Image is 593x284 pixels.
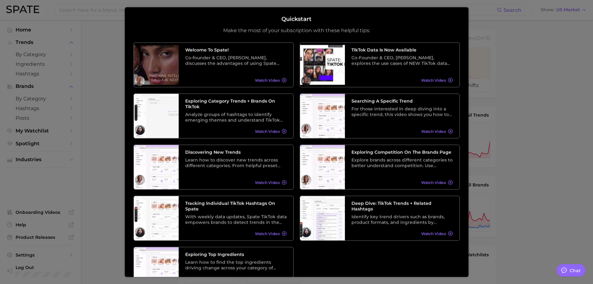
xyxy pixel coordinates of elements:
[351,214,453,225] div: Identify key trend drivers such as brands, product formats, and ingredients by leveraging a categ...
[421,180,446,185] span: Watch Video
[255,180,280,185] span: Watch Video
[134,94,294,138] a: Exploring Category Trends + Brands on TikTokAnalyze groups of hashtags to identify emerging theme...
[185,200,287,212] h3: Tracking Individual TikTok Hashtags on Spate
[185,157,287,168] div: Learn how to discover new trends across different categories. From helpful preset filters to diff...
[255,78,280,83] span: Watch Video
[185,259,287,271] div: Learn how to find the top ingredients driving change across your category of choice. From broad c...
[255,231,280,236] span: Watch Video
[281,16,312,23] h2: Quickstart
[185,55,287,66] div: Co-founder & CEO, [PERSON_NAME], discusses the advantages of using Spate data as well as its vari...
[421,78,446,83] span: Watch Video
[351,200,453,212] h3: Deep Dive: TikTok Trends + Related Hashtags
[421,231,446,236] span: Watch Video
[300,94,460,138] a: Searching A Specific TrendFor those interested in deep diving into a specific trend, this video s...
[351,106,453,117] div: For those interested in deep diving into a specific trend, this video shows you how to search tre...
[351,98,453,104] h3: Searching A Specific Trend
[185,252,287,257] h3: Exploring Top Ingredients
[185,47,287,53] h3: Welcome to Spate!
[185,149,287,155] h3: Discovering New Trends
[351,157,453,168] div: Explore brands across different categories to better understand competition. Use different preset...
[351,47,453,53] h3: TikTok data is now available
[300,42,460,87] a: TikTok data is now availableCo-Founder & CEO, [PERSON_NAME], explores the use cases of NEW TikTok...
[300,145,460,190] a: Exploring Competition on the Brands PageExplore brands across different categories to better unde...
[223,27,370,34] p: Make the most of your subscription with these helpful tips:
[300,196,460,241] a: Deep Dive: TikTok Trends + Related HashtagsIdentify key trend drivers such as brands, product for...
[185,214,287,225] div: With weekly data updates, Spate TikTok data empowers brands to detect trends in the earliest stag...
[351,55,453,66] div: Co-Founder & CEO, [PERSON_NAME], explores the use cases of NEW TikTok data and its relationship w...
[255,129,280,134] span: Watch Video
[134,145,294,190] a: Discovering New TrendsLearn how to discover new trends across different categories. From helpful ...
[351,149,453,155] h3: Exploring Competition on the Brands Page
[185,112,287,123] div: Analyze groups of hashtags to identify emerging themes and understand TikTok trends at a higher l...
[185,98,287,109] h3: Exploring Category Trends + Brands on TikTok
[134,42,294,87] a: Welcome to Spate!Co-founder & CEO, [PERSON_NAME], discusses the advantages of using Spate data as...
[421,129,446,134] span: Watch Video
[134,196,294,241] a: Tracking Individual TikTok Hashtags on SpateWith weekly data updates, Spate TikTok data empowers ...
